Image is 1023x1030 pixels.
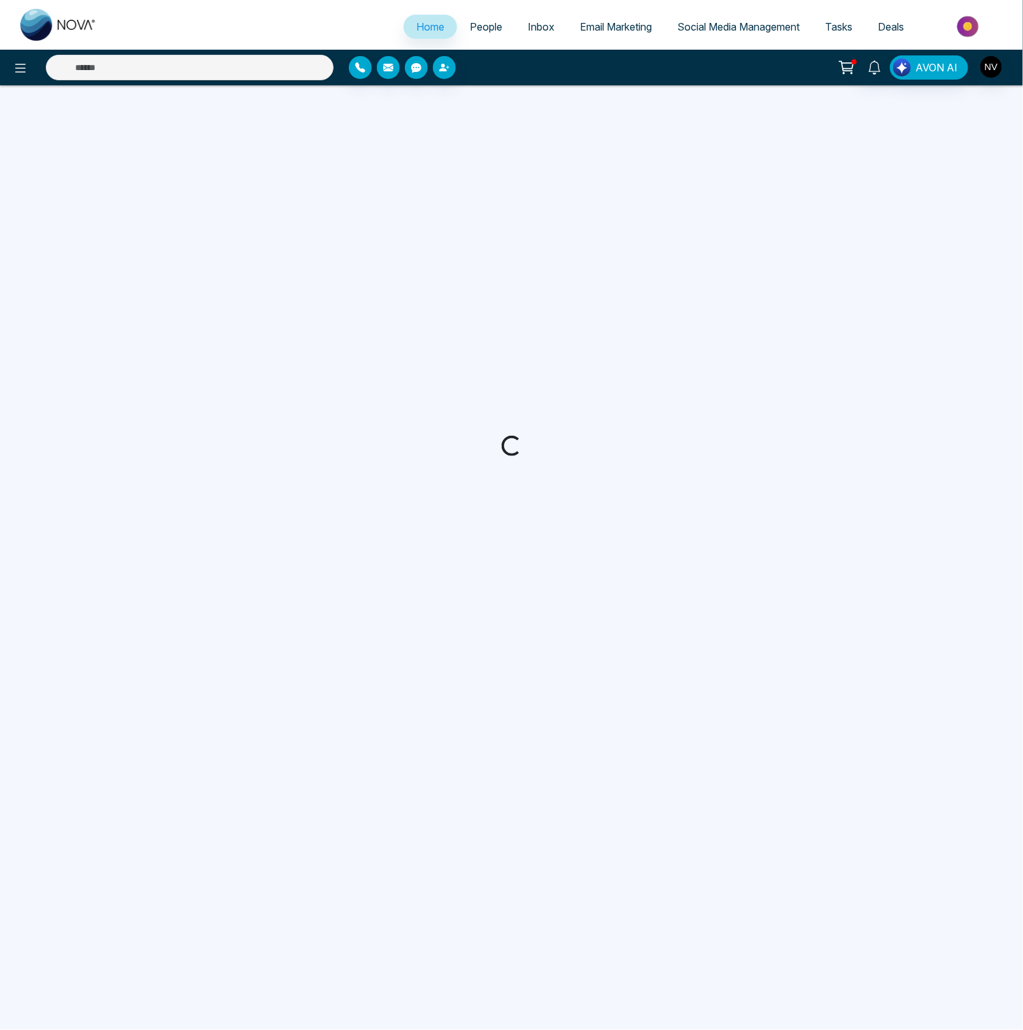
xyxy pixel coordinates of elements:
[893,59,911,76] img: Lead Flow
[677,20,800,33] span: Social Media Management
[665,15,812,39] a: Social Media Management
[416,20,444,33] span: Home
[878,20,904,33] span: Deals
[567,15,665,39] a: Email Marketing
[980,56,1002,78] img: User Avatar
[923,12,1015,41] img: Market-place.gif
[20,9,97,41] img: Nova CRM Logo
[515,15,567,39] a: Inbox
[528,20,554,33] span: Inbox
[890,55,968,80] button: AVON AI
[457,15,515,39] a: People
[470,20,502,33] span: People
[580,20,652,33] span: Email Marketing
[915,60,957,75] span: AVON AI
[812,15,865,39] a: Tasks
[825,20,852,33] span: Tasks
[404,15,457,39] a: Home
[865,15,917,39] a: Deals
